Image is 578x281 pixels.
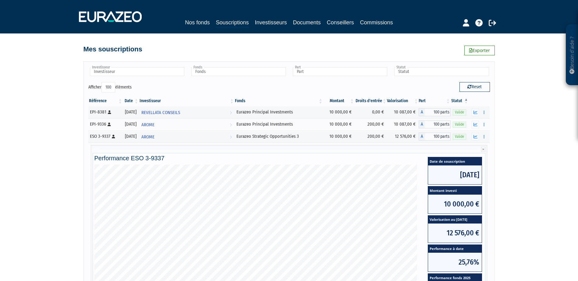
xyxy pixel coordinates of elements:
[355,106,387,118] td: 0,00 €
[323,118,354,130] td: 10 000,00 €
[236,121,321,127] div: Eurazeo Principal Investments
[459,82,490,92] button: Reset
[94,155,484,161] h4: Performance ESO 3-9337
[108,110,111,114] i: [Français] Personne physique
[425,120,451,128] span: 100 parts
[360,18,393,27] a: Commissions
[141,107,180,118] span: REVELLATA CONSEILS
[419,96,451,106] th: Part: activer pour trier la colonne par ordre croissant
[428,245,482,253] span: Performance à date
[323,106,354,118] td: 10 000,00 €
[230,107,232,118] i: Voir l'investisseur
[83,46,142,53] h4: Mes souscriptions
[90,133,121,140] div: ESO 3-9337
[355,130,387,143] td: 200,00 €
[453,109,466,115] span: Valide
[236,109,321,115] div: Eurazeo Principal Investments
[419,133,451,140] div: A - Eurazeo Strategic Opportunities 3
[323,130,354,143] td: 10 000,00 €
[216,18,249,28] a: Souscriptions
[234,96,323,106] th: Fonds: activer pour trier la colonne par ordre croissant
[355,118,387,130] td: 200,00 €
[355,96,387,106] th: Droits d'entrée: activer pour trier la colonne par ordre croissant
[108,123,111,126] i: [Français] Personne physique
[125,133,137,140] div: [DATE]
[453,134,466,140] span: Valide
[387,130,419,143] td: 12 576,00 €
[428,216,482,224] span: Valorisation au [DATE]
[419,120,425,128] span: A
[79,11,142,22] img: 1732889491-logotype_eurazeo_blanc_rvb.png
[419,120,451,128] div: A - Eurazeo Principal Investments
[255,18,287,27] a: Investisseurs
[139,106,235,118] a: REVELLATA CONSEILS
[428,165,482,184] span: [DATE]
[569,28,576,82] p: Besoin d'aide ?
[327,18,354,27] a: Conseillers
[428,186,482,195] span: Montant investi
[90,121,121,127] div: EPI-9336
[139,96,235,106] th: Investisseur: activer pour trier la colonne par ordre croissant
[419,108,425,116] span: A
[428,224,482,242] span: 12 576,00 €
[123,96,139,106] th: Date: activer pour trier la colonne par ordre croissant
[387,118,419,130] td: 10 087,00 €
[236,133,321,140] div: Eurazeo Strategic Opportunities 3
[141,131,154,143] span: AROME
[141,119,154,130] span: AROME
[419,108,451,116] div: A - Eurazeo Principal Investments
[88,82,132,92] label: Afficher éléments
[88,96,123,106] th: Référence : activer pour trier la colonne par ordre croissant
[125,109,137,115] div: [DATE]
[464,46,495,55] a: Exporter
[428,157,482,165] span: Date de souscription
[428,195,482,213] span: 10 000,00 €
[451,96,469,106] th: Statut : activer pour trier la colonne par ordre d&eacute;croissant
[90,109,121,115] div: EPI-8381
[453,122,466,127] span: Valide
[185,18,210,27] a: Nos fonds
[387,96,419,106] th: Valorisation: activer pour trier la colonne par ordre croissant
[419,133,425,140] span: A
[387,106,419,118] td: 10 087,00 €
[323,96,354,106] th: Montant: activer pour trier la colonne par ordre croissant
[428,253,482,272] span: 25,76%
[293,18,321,27] a: Documents
[230,131,232,143] i: Voir l'investisseur
[139,130,235,143] a: AROME
[125,121,137,127] div: [DATE]
[425,133,451,140] span: 100 parts
[425,108,451,116] span: 100 parts
[112,135,115,138] i: [Français] Personne physique
[101,82,115,92] select: Afficheréléments
[139,118,235,130] a: AROME
[230,119,232,130] i: Voir l'investisseur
